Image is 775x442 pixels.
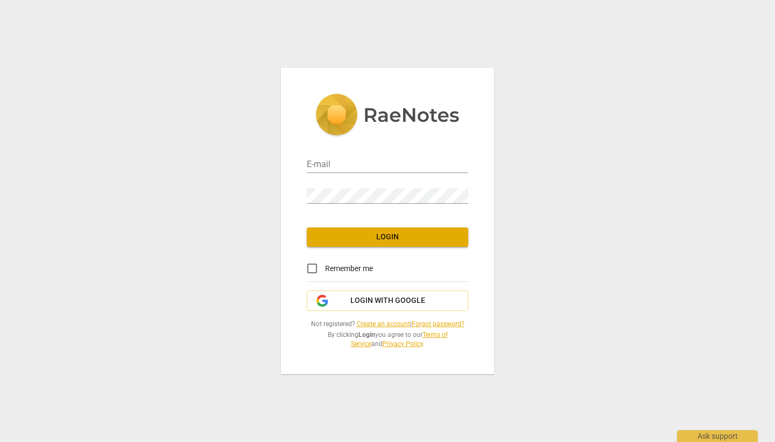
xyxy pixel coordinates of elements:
a: Create an account [357,320,410,328]
b: Login [358,331,375,339]
a: Terms of Service [351,331,448,348]
a: Forgot password? [412,320,464,328]
a: Privacy Policy [383,340,423,348]
button: Login [307,227,468,247]
img: 5ac2273c67554f335776073100b6d88f.svg [315,94,460,138]
span: Remember me [325,263,373,274]
button: Login with Google [307,291,468,311]
span: By clicking you agree to our and . [307,330,468,348]
span: Not registered? | [307,320,468,329]
span: Login [315,232,460,243]
div: Ask support [677,430,758,442]
span: Login with Google [350,295,425,306]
